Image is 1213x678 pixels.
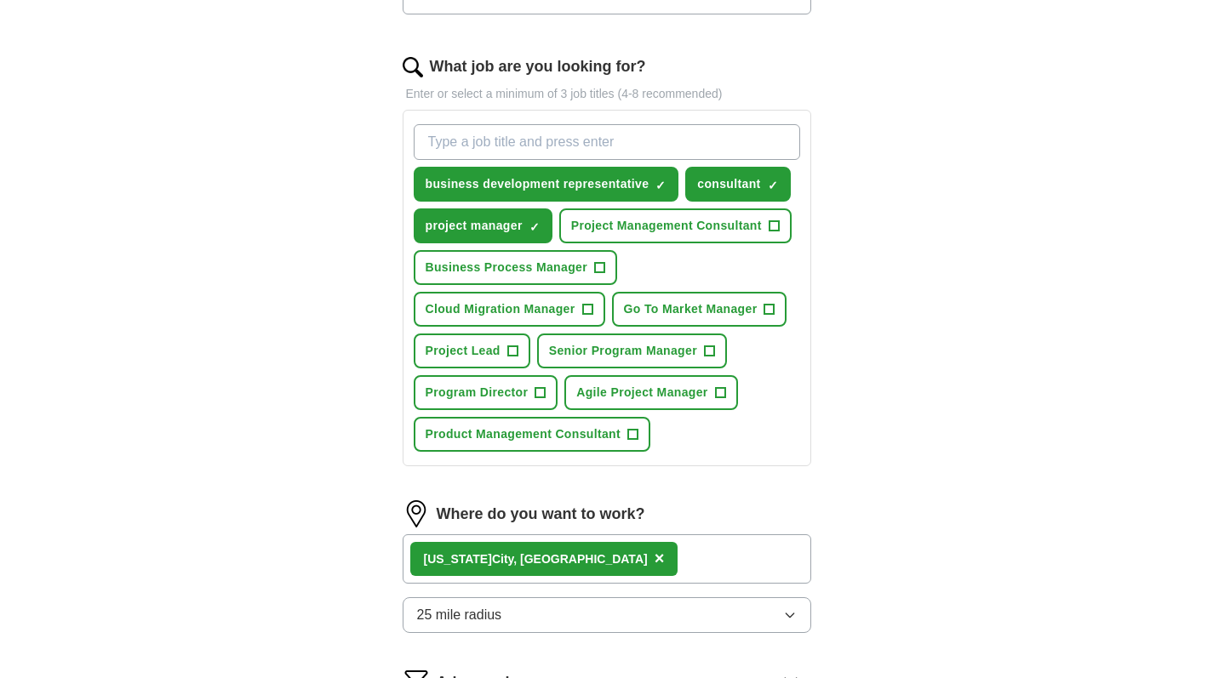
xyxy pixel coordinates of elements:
button: Program Director [414,375,558,410]
span: Agile Project Manager [576,384,707,402]
span: Go To Market Manager [624,300,758,318]
span: Senior Program Manager [549,342,697,360]
p: Enter or select a minimum of 3 job titles (4-8 recommended) [403,85,811,103]
span: Cloud Migration Manager [426,300,575,318]
button: Cloud Migration Manager [414,292,605,327]
img: location.png [403,500,430,527]
span: Product Management Consultant [426,425,621,443]
button: business development representative✓ [414,167,679,202]
button: consultant✓ [685,167,790,202]
span: × [655,549,665,567]
button: Senior Program Manager [537,333,727,368]
span: project manager [426,217,523,235]
span: Program Director [426,384,529,402]
span: Business Process Manager [426,259,587,276]
span: business development representative [426,175,649,193]
label: What job are you looking for? [430,55,646,78]
img: search.png [403,57,423,77]
span: ✓ [655,179,666,192]
span: ✓ [529,220,540,234]
input: Type a job title and press enter [414,124,800,160]
button: × [655,546,665,572]
span: consultant [697,175,760,193]
button: Project Management Consultant [559,208,792,243]
span: Project Lead [426,342,501,360]
button: Project Lead [414,333,530,368]
button: project manager✓ [414,208,552,243]
span: ✓ [768,179,778,192]
label: Where do you want to work? [437,503,645,526]
div: City, [GEOGRAPHIC_DATA] [424,550,648,568]
button: Business Process Manager [414,250,617,285]
span: Project Management Consultant [571,217,762,235]
span: 25 mile radius [417,605,502,625]
button: Go To Market Manager [612,292,787,327]
strong: [US_STATE] [424,552,492,566]
button: 25 mile radius [403,597,811,633]
button: Product Management Consultant [414,417,651,452]
button: Agile Project Manager [564,375,737,410]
